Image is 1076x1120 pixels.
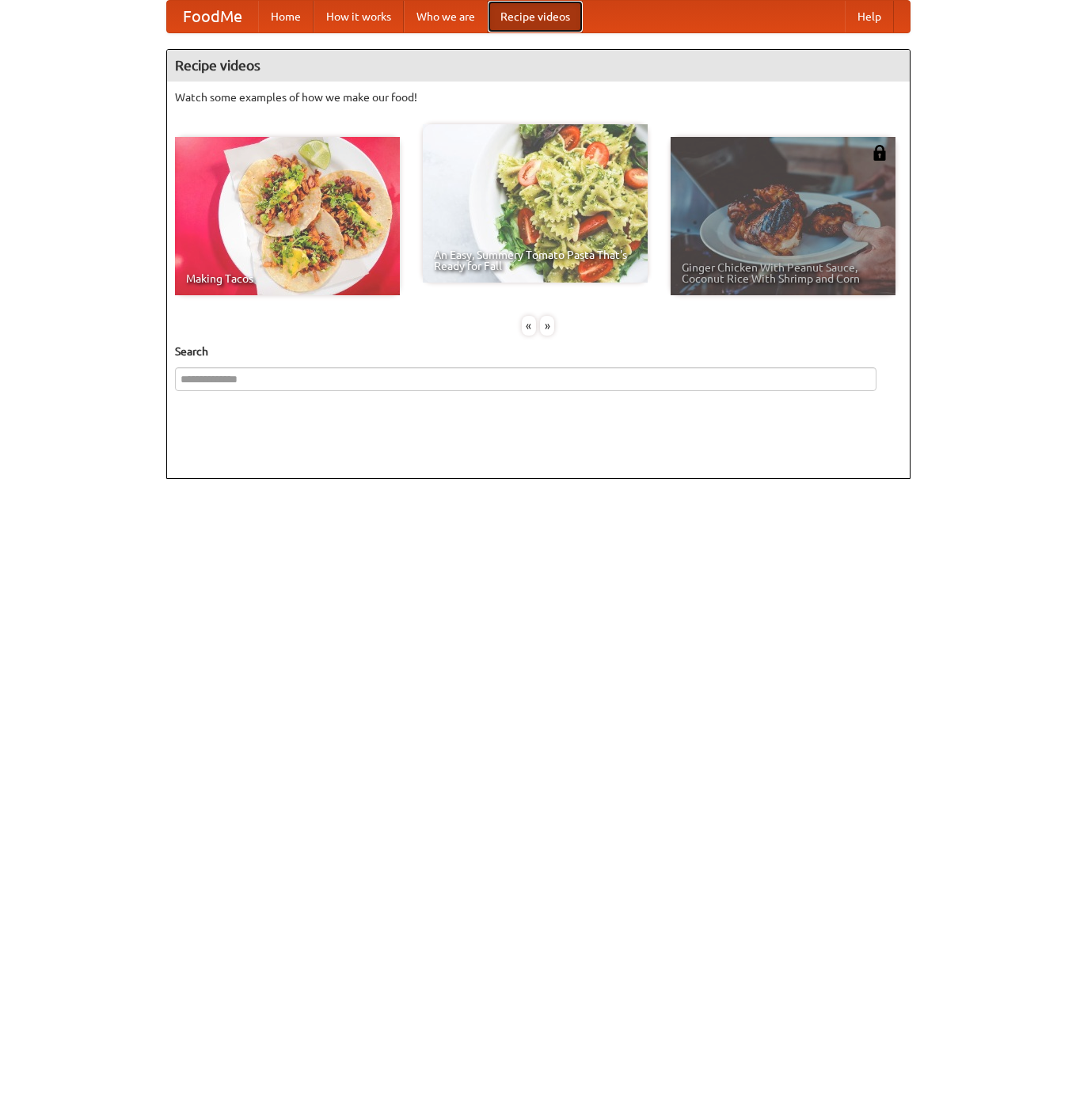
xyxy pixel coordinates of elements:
div: » [540,316,554,336]
span: Making Tacos [186,273,389,284]
a: Help [845,1,894,32]
h5: Search [175,344,902,359]
a: An Easy, Summery Tomato Pasta That's Ready for Fall [423,124,648,283]
div: « [522,316,536,336]
a: FoodMe [167,1,258,32]
h4: Recipe videos [167,50,910,82]
a: Who we are [404,1,488,32]
a: Making Tacos [175,137,400,295]
a: Recipe videos [488,1,583,32]
span: An Easy, Summery Tomato Pasta That's Ready for Fall [434,249,637,271]
img: 483408.png [872,145,888,161]
p: Watch some examples of how we make our food! [175,89,902,105]
a: How it works [314,1,404,32]
a: Home [258,1,314,32]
